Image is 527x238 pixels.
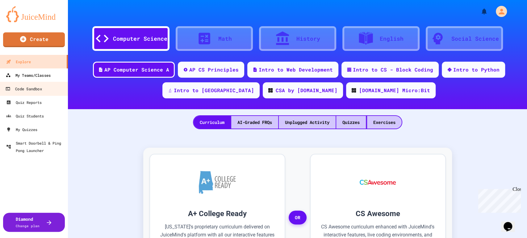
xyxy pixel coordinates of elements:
[6,112,44,120] div: Quiz Students
[367,116,402,129] div: Exercises
[259,66,333,73] div: Intro to Web Development
[6,139,65,154] div: Smart Doorbell & Ping Pong Launcher
[279,116,336,129] div: Unplugged Activity
[453,66,500,73] div: Intro to Python
[6,6,62,22] img: logo-orange.svg
[489,4,508,18] div: My Account
[320,208,436,219] h3: CS Awesome
[296,35,320,43] div: History
[159,208,275,219] h3: A+ College Ready
[289,211,307,225] span: OR
[359,87,430,94] div: [DOMAIN_NAME] Micro:Bit
[199,171,236,194] img: A+ College Ready
[2,2,43,39] div: Chat with us now!Close
[352,88,356,92] img: CODE_logo_RGB.png
[6,58,31,65] div: Explore
[380,35,404,43] div: English
[194,116,231,129] div: Curriculum
[189,66,239,73] div: AP CS Principles
[16,224,40,228] span: Change plan
[5,85,42,93] div: Code Sandbox
[6,72,51,79] div: My Teams/Classes
[336,116,366,129] div: Quizzes
[174,87,254,94] div: Intro to [GEOGRAPHIC_DATA]
[231,116,278,129] div: AI-Graded FRQs
[113,35,167,43] div: Computer Science
[6,126,37,133] div: My Quizzes
[268,88,273,92] img: CODE_logo_RGB.png
[3,213,65,232] button: DiamondChange plan
[451,35,499,43] div: Social Science
[353,164,402,201] img: CS Awesome
[476,187,521,213] iframe: chat widget
[501,213,521,232] iframe: chat widget
[276,87,337,94] div: CSA by [DOMAIN_NAME]
[104,66,169,73] div: AP Computer Science A
[469,6,489,17] div: My Notifications
[6,99,42,106] div: Quiz Reports
[16,216,40,229] div: Diamond
[218,35,232,43] div: Math
[3,32,65,47] a: Create
[353,66,433,73] div: Intro to CS - Block Coding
